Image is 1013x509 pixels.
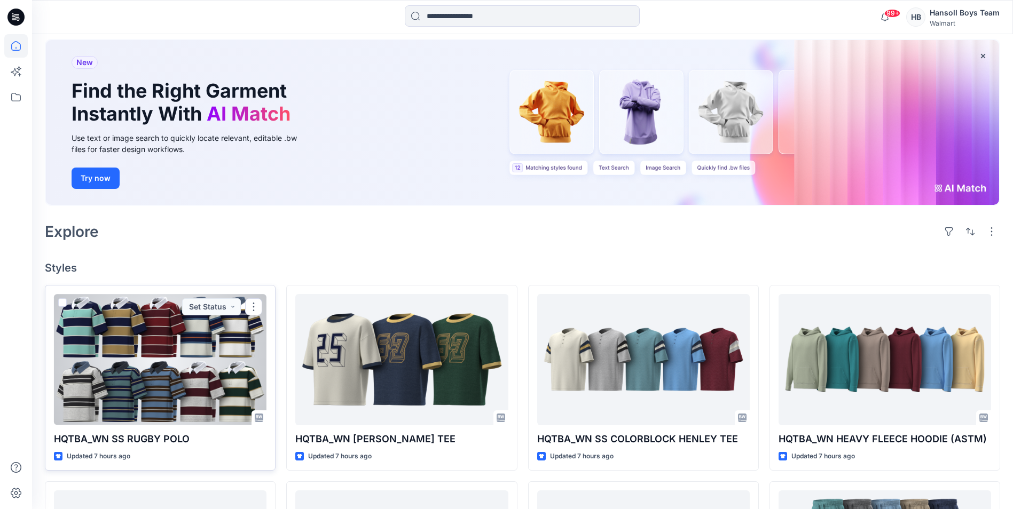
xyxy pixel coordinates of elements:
[308,451,372,462] p: Updated 7 hours ago
[906,7,925,27] div: HB
[930,19,1000,27] div: Walmart
[779,294,991,425] a: HQTBA_WN HEAVY FLEECE HOODIE (ASTM)
[537,294,750,425] a: HQTBA_WN SS COLORBLOCK HENLEY TEE
[550,451,614,462] p: Updated 7 hours ago
[67,451,130,462] p: Updated 7 hours ago
[45,223,99,240] h2: Explore
[930,6,1000,19] div: Hansoll Boys Team
[207,102,290,125] span: AI Match
[54,432,266,447] p: HQTBA_WN SS RUGBY POLO
[54,294,266,425] a: HQTBA_WN SS RUGBY POLO
[72,168,120,189] button: Try now
[791,451,855,462] p: Updated 7 hours ago
[295,432,508,447] p: HQTBA_WN [PERSON_NAME] TEE
[45,261,1000,274] h4: Styles
[537,432,750,447] p: HQTBA_WN SS COLORBLOCK HENLEY TEE
[72,79,296,125] h1: Find the Right Garment Instantly With
[884,9,900,18] span: 99+
[295,294,508,425] a: HQTBA_WN SS RINGER TEE
[76,56,93,69] span: New
[779,432,991,447] p: HQTBA_WN HEAVY FLEECE HOODIE (ASTM)
[72,132,312,155] div: Use text or image search to quickly locate relevant, editable .bw files for faster design workflows.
